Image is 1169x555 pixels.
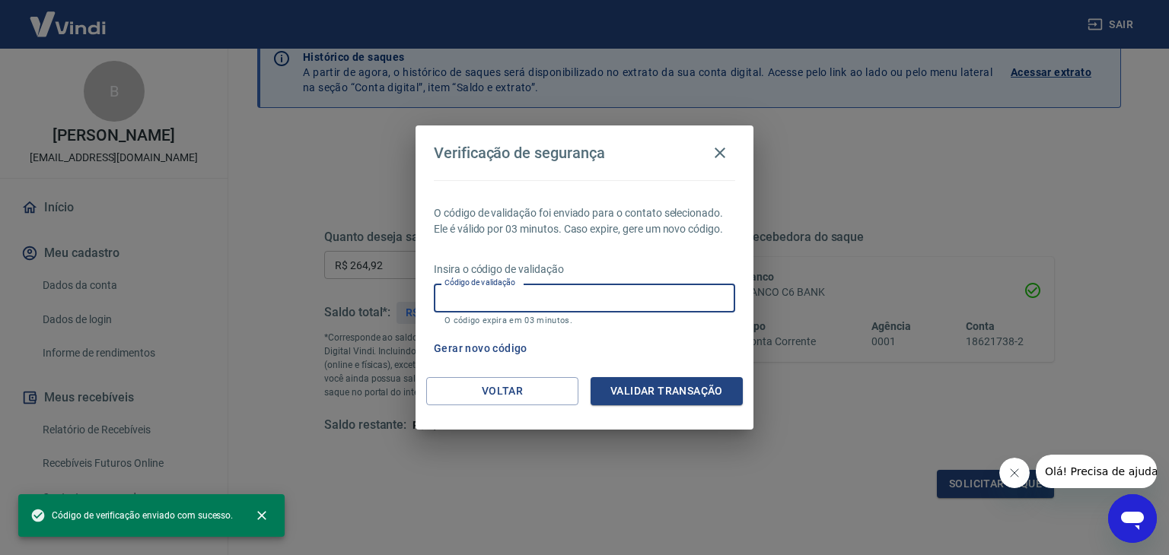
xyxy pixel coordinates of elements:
[999,458,1030,488] iframe: Fechar mensagem
[245,499,279,532] button: close
[1108,494,1157,543] iframe: Botão para abrir a janela de mensagens
[9,11,128,23] span: Olá! Precisa de ajuda?
[591,377,743,405] button: Validar transação
[1036,455,1157,488] iframe: Mensagem da empresa
[434,144,605,162] h4: Verificação de segurança
[426,377,578,405] button: Voltar
[434,205,735,237] p: O código de validação foi enviado para o contato selecionado. Ele é válido por 03 minutos. Caso e...
[434,262,735,277] p: Insira o código de validação
[428,335,534,363] button: Gerar novo código
[30,508,233,523] span: Código de verificação enviado com sucesso.
[444,316,725,325] p: O código expira em 03 minutos.
[444,277,515,288] label: Código de validação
